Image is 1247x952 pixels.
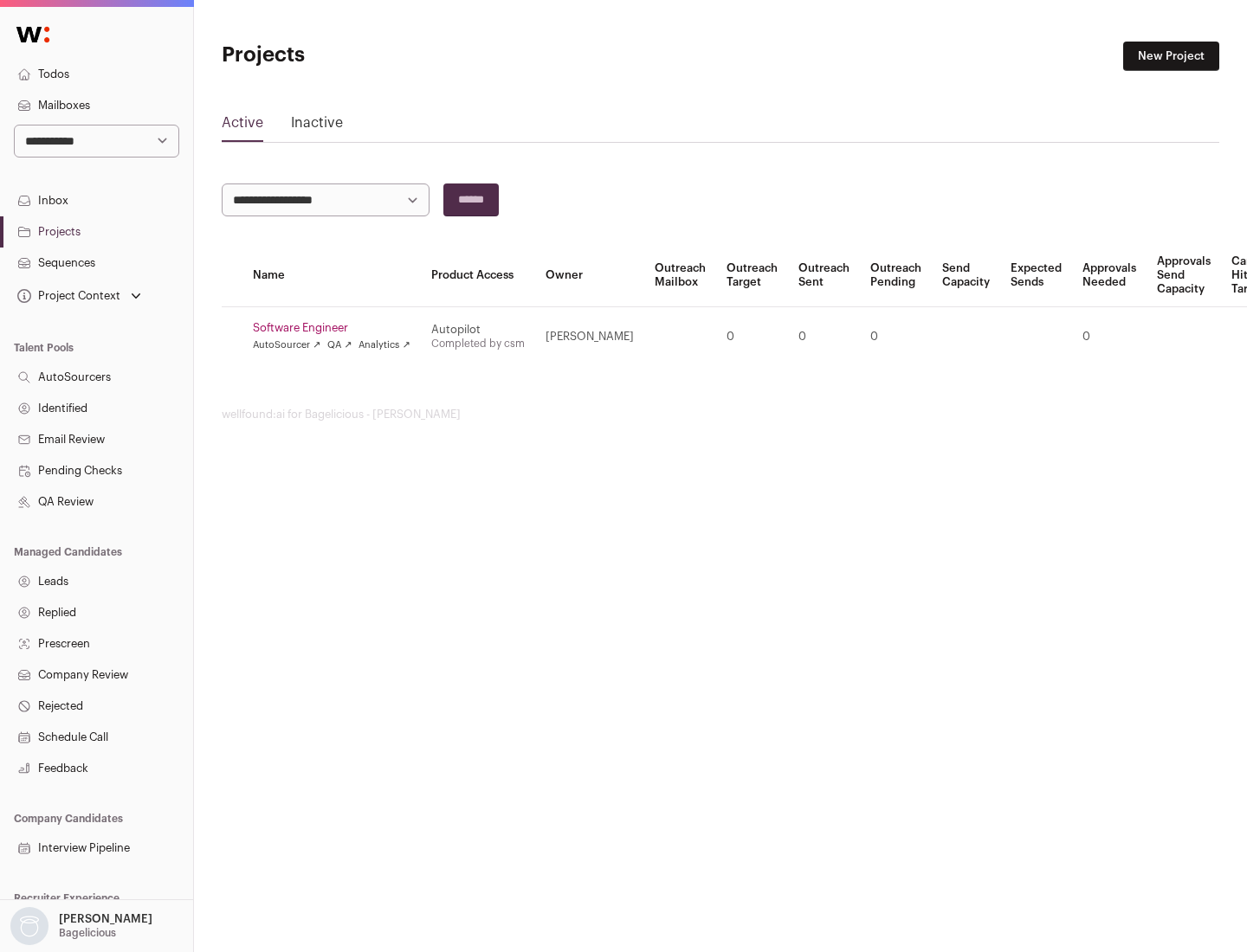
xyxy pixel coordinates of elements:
[535,244,644,307] th: Owner
[59,926,116,940] p: Bagelicious
[327,338,352,352] a: QA ↗
[7,17,59,52] img: Wellfound
[10,907,48,945] img: nopic.png
[1123,42,1219,71] a: New Project
[1072,307,1147,367] td: 0
[860,307,932,367] td: 0
[1072,244,1147,307] th: Approvals Needed
[716,307,788,367] td: 0
[14,284,145,308] button: Open dropdown
[222,42,554,69] h1: Projects
[431,338,525,349] a: Completed by csm
[1000,244,1072,307] th: Expected Sends
[242,244,421,307] th: Name
[59,912,152,926] p: [PERSON_NAME]
[7,907,156,945] button: Open dropdown
[222,113,263,140] a: Active
[14,289,120,303] div: Project Context
[932,244,1000,307] th: Send Capacity
[788,307,860,367] td: 0
[431,323,525,337] div: Autopilot
[1147,244,1221,307] th: Approvals Send Capacity
[860,244,932,307] th: Outreach Pending
[222,408,1219,421] footer: wellfound:ai for Bagelicious - [PERSON_NAME]
[716,244,788,307] th: Outreach Target
[359,338,410,352] a: Analytics ↗
[788,244,860,307] th: Outreach Sent
[291,113,343,140] a: Inactive
[253,321,410,335] a: Software Engineer
[535,307,644,367] td: [PERSON_NAME]
[644,244,716,307] th: Outreach Mailbox
[253,338,320,352] a: AutoSourcer ↗
[421,244,535,307] th: Product Access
